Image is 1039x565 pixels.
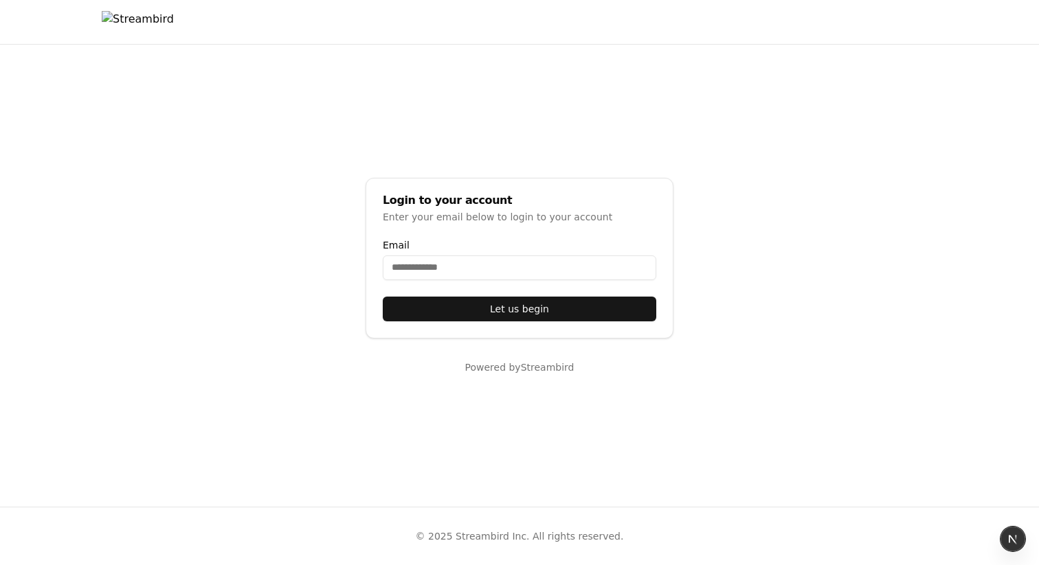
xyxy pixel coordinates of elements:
button: Let us begin [383,297,656,321]
span: All rights reserved. [533,531,623,542]
span: Streambird [521,362,574,373]
span: Powered by [465,362,521,373]
label: Email [383,240,656,250]
div: Login to your account [383,195,656,206]
img: Streambird [102,11,174,33]
div: Enter your email below to login to your account [383,210,656,224]
span: © 2025 Streambird Inc. [416,531,530,542]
